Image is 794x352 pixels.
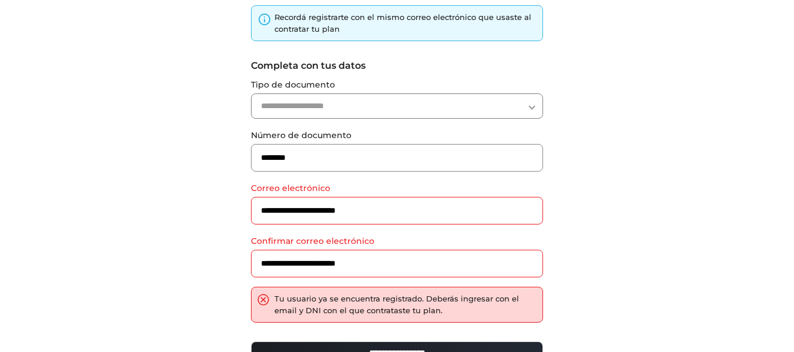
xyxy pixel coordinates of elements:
[251,235,543,247] label: Confirmar correo electrónico
[274,12,537,35] div: Recordá registrarte con el mismo correo electrónico que usaste al contratar tu plan
[251,129,543,142] label: Número de documento
[251,182,543,195] label: Correo electrónico
[251,59,543,73] label: Completa con tus datos
[251,79,543,91] label: Tipo de documento
[274,293,537,316] div: Tu usuario ya se encuentra registrado. Deberás ingresar con el email y DNI con el que contrataste...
